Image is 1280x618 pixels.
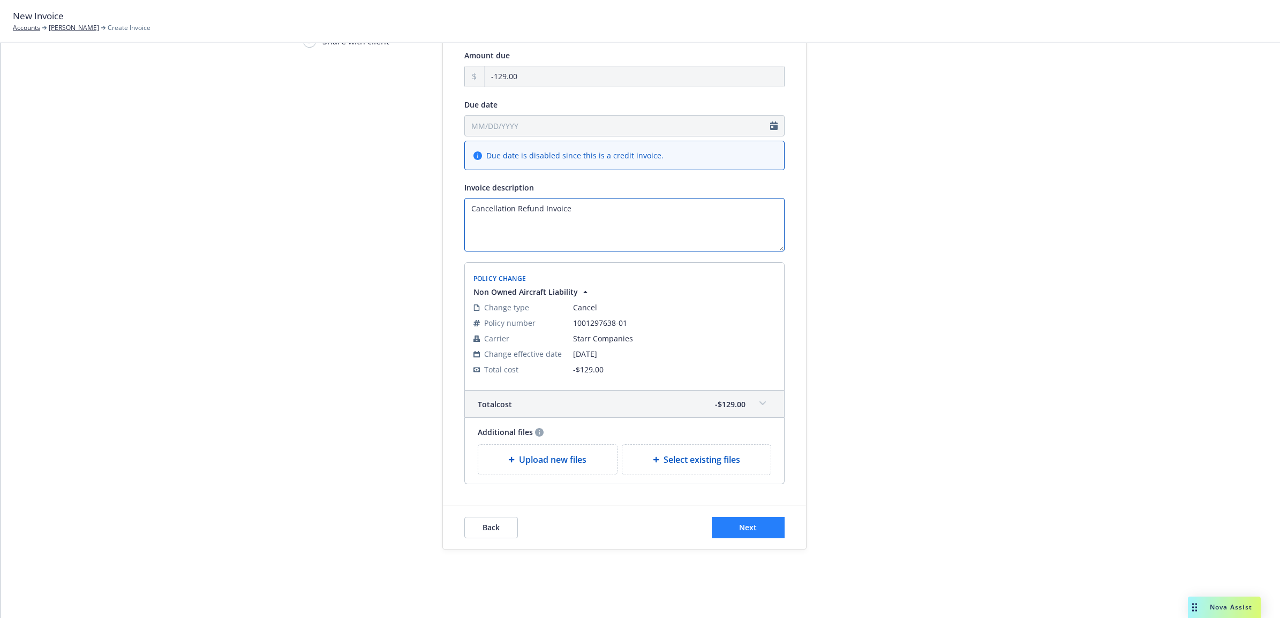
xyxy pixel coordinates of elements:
span: Total cost [484,364,518,375]
span: [DATE] [573,348,775,360]
span: 1001297638-01 [573,317,775,329]
span: Change type [484,302,529,313]
input: 0.00 [485,66,784,87]
button: Back [464,517,518,538]
span: -$129.00 [715,399,746,410]
span: Back [483,522,500,532]
a: Accounts [13,23,40,33]
span: Due date is disabled since this is a credit invoice. [486,150,664,161]
span: Policy number [484,317,536,329]
span: Invoice description [464,182,534,193]
span: Additional files [478,426,533,438]
button: Next [712,517,785,538]
div: Select existing files [622,444,771,475]
button: Non Owned Aircraft Liability [473,286,591,297]
input: MM/DD/YYYY [464,115,785,136]
span: Due date [464,100,498,110]
div: Drag to move [1188,597,1201,618]
button: Nova Assist [1188,597,1261,618]
span: Carrier [484,333,509,344]
div: Totalcost-$129.00 [465,391,784,417]
span: New Invoice [13,9,64,23]
span: Change effective date [484,348,562,360]
span: Next [739,522,757,532]
span: Upload new files [519,453,586,466]
span: Non Owned Aircraft Liability [473,286,578,297]
a: [PERSON_NAME] [49,23,99,33]
span: Policy Change [473,274,526,283]
div: Upload new files [478,444,618,475]
span: Nova Assist [1210,602,1252,612]
span: Select existing files [664,453,740,466]
span: Cancel [573,302,775,313]
textarea: Enter invoice description here [464,198,785,251]
span: Create Invoice [108,23,150,33]
span: Starr Companies [573,333,775,344]
span: Amount due [464,50,510,60]
span: Total cost [478,399,512,410]
span: -$129.00 [573,364,604,375]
